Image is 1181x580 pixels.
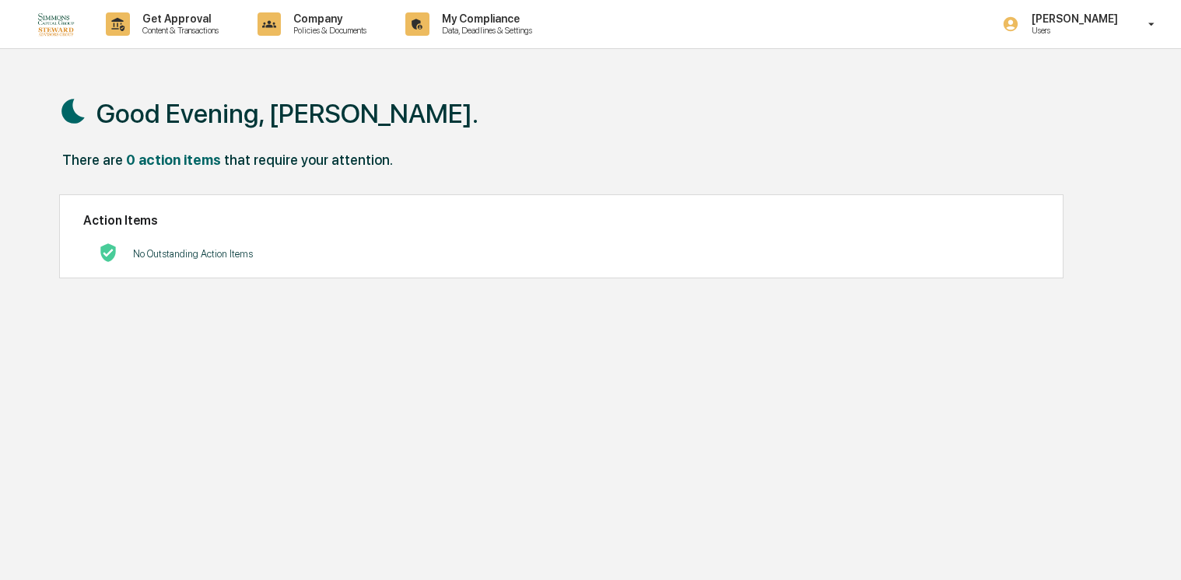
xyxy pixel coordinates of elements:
p: [PERSON_NAME] [1019,12,1126,25]
p: Policies & Documents [281,25,374,36]
img: logo [37,12,75,36]
p: Company [281,12,374,25]
h1: Good Evening, [PERSON_NAME]. [96,98,478,129]
div: There are [62,152,123,168]
p: Data, Deadlines & Settings [429,25,540,36]
p: Get Approval [130,12,226,25]
p: Users [1019,25,1126,36]
h2: Action Items [83,213,1040,228]
p: Content & Transactions [130,25,226,36]
div: 0 action items [126,152,221,168]
img: No Actions logo [99,243,117,262]
div: that require your attention. [224,152,393,168]
p: No Outstanding Action Items [133,248,253,260]
p: My Compliance [429,12,540,25]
